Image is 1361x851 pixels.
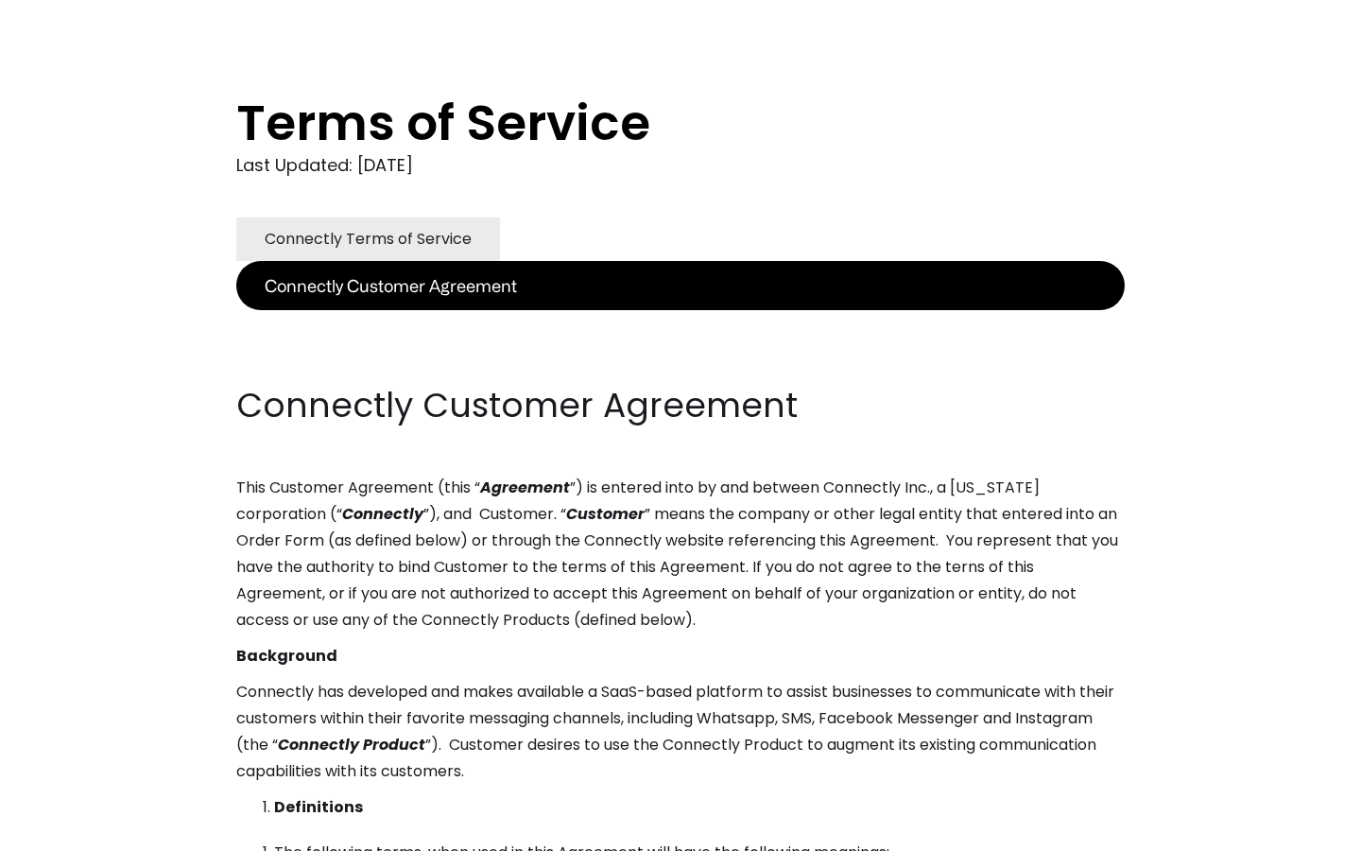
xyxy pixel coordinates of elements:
[236,475,1125,634] p: This Customer Agreement (this “ ”) is entered into by and between Connectly Inc., a [US_STATE] co...
[236,95,1049,151] h1: Terms of Service
[274,796,363,818] strong: Definitions
[265,272,517,299] div: Connectly Customer Agreement
[278,734,425,755] em: Connectly Product
[480,477,570,498] em: Agreement
[19,816,113,844] aside: Language selected: English
[236,382,1125,429] h2: Connectly Customer Agreement
[265,226,472,252] div: Connectly Terms of Service
[38,818,113,844] ul: Language list
[236,310,1125,337] p: ‍
[342,503,423,525] em: Connectly
[236,645,337,667] strong: Background
[236,151,1125,180] div: Last Updated: [DATE]
[236,679,1125,785] p: Connectly has developed and makes available a SaaS-based platform to assist businesses to communi...
[566,503,645,525] em: Customer
[236,346,1125,373] p: ‍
